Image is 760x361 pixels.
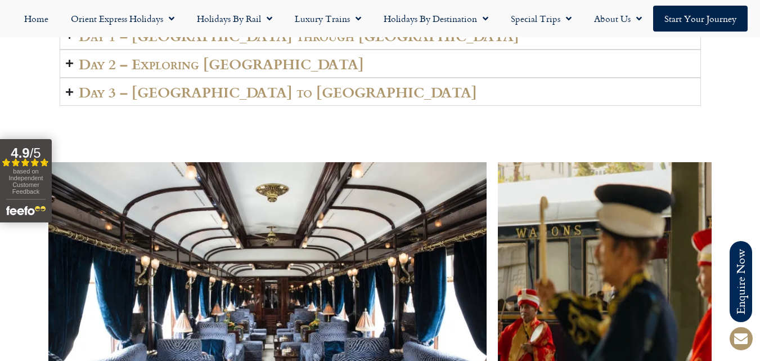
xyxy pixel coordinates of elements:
a: Special Trips [500,6,583,32]
div: Accordion. Open links with Enter or Space, close with Escape, and navigate with Arrow Keys [60,21,701,106]
a: About Us [583,6,653,32]
a: Holidays by Rail [186,6,284,32]
nav: Menu [6,6,754,32]
summary: Day 3 – [GEOGRAPHIC_DATA] to [GEOGRAPHIC_DATA] [60,78,701,106]
a: Luxury Trains [284,6,372,32]
summary: Day 2 – Exploring [GEOGRAPHIC_DATA] [60,50,701,78]
a: Home [13,6,60,32]
h2: Day 1 – [GEOGRAPHIC_DATA] through [GEOGRAPHIC_DATA] [79,28,519,43]
a: Holidays by Destination [372,6,500,32]
h2: Day 2 – Exploring [GEOGRAPHIC_DATA] [79,56,364,72]
a: Orient Express Holidays [60,6,186,32]
a: Start your Journey [653,6,748,32]
h2: Day 3 – [GEOGRAPHIC_DATA] to [GEOGRAPHIC_DATA] [79,84,477,100]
